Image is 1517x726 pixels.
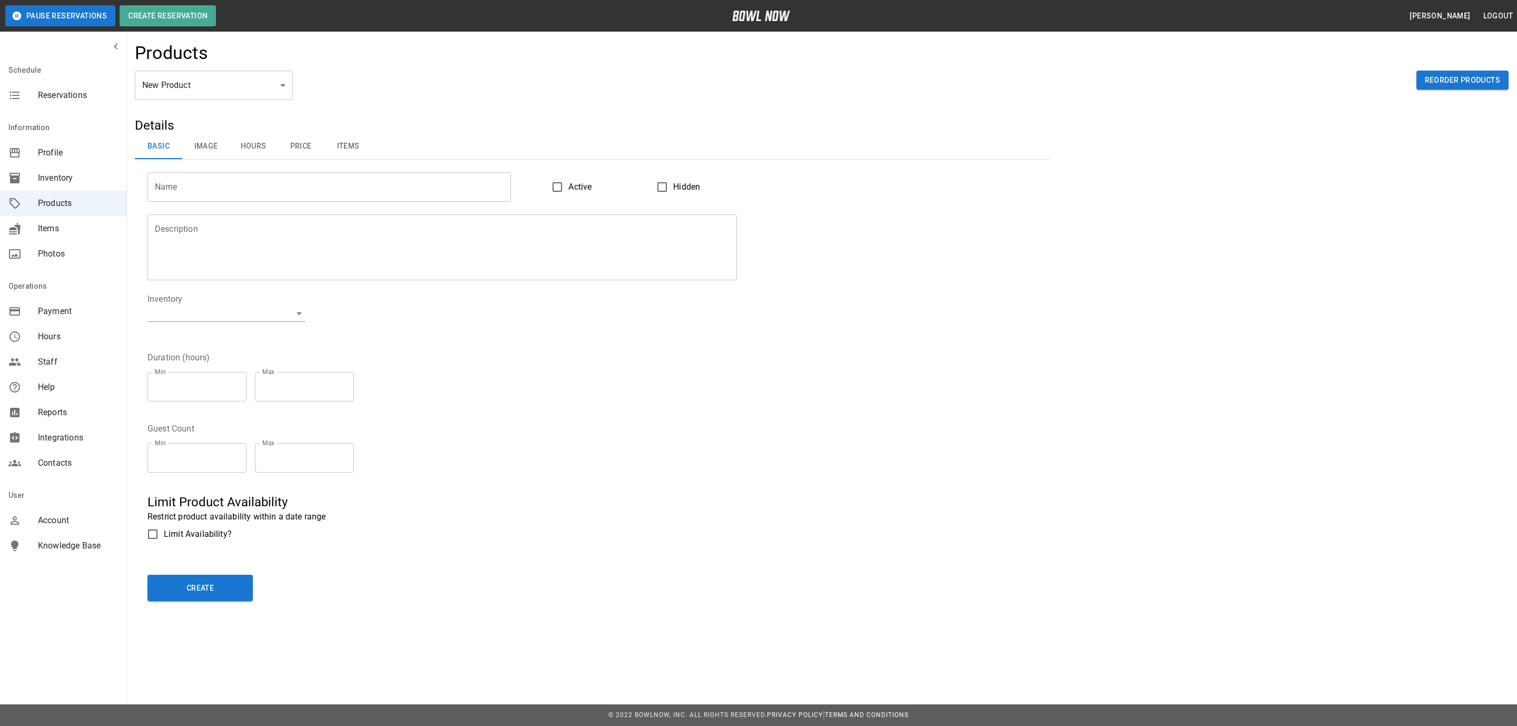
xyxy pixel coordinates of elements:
button: Basic [135,134,182,159]
img: logo [732,11,790,21]
span: Active [568,181,592,193]
button: [PERSON_NAME] [1405,6,1474,26]
span: Reports [38,406,118,419]
div: New Product [135,71,293,100]
span: Hours [38,330,118,343]
button: Create [147,575,253,601]
label: Hidden products will not be visible to customers. You can still create and use them for bookings. [651,176,700,198]
span: Contacts [38,457,118,469]
span: Staff [38,356,118,368]
legend: Guest Count [147,423,194,435]
a: Terms and Conditions [825,711,909,719]
div: basic tabs example [135,134,1051,159]
button: Image [182,134,230,159]
button: Items [324,134,372,159]
span: Products [38,197,118,210]
span: Limit Availability? [164,528,232,541]
legend: Duration (hours) [147,351,210,364]
span: © 2022 BowlNow, Inc. All Rights Reserved. [608,711,767,719]
span: Profile [38,146,118,159]
span: Items [38,222,118,235]
span: Photos [38,248,118,260]
span: Help [38,381,118,394]
h4: Products [135,42,208,64]
button: Logout [1479,6,1517,26]
span: Account [38,514,118,527]
button: Create Reservation [120,5,216,26]
p: Restrict product availability within a date range [147,511,1038,523]
span: Payment [38,305,118,318]
legend: Inventory [147,293,182,305]
button: Hours [230,134,277,159]
span: Integrations [38,431,118,444]
a: Privacy Policy [767,711,823,719]
span: Reservations [38,89,118,102]
button: Price [277,134,324,159]
span: Hidden [673,181,700,193]
h5: Limit Product Availability [147,494,1038,511]
h5: Details [135,117,1051,134]
span: Inventory [38,172,118,184]
span: Knowledge Base [38,539,118,552]
button: Pause Reservations [5,5,115,26]
button: Reorder Products [1416,71,1509,90]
